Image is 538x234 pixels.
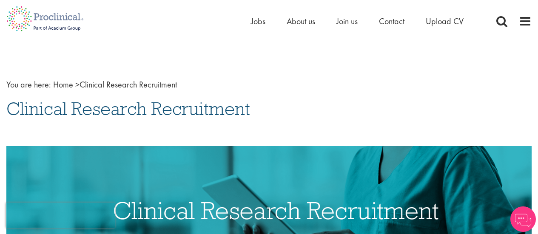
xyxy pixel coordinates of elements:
span: Clinical Research Recruitment [53,79,177,90]
a: About us [287,16,315,27]
iframe: reCAPTCHA [6,203,115,228]
a: Contact [379,16,404,27]
a: Join us [336,16,358,27]
a: Jobs [251,16,265,27]
span: Clinical Research Recruitment [6,97,250,120]
span: > [75,79,80,90]
img: Chatbot [510,206,536,232]
a: breadcrumb link to Home [53,79,73,90]
span: You are here: [6,79,51,90]
a: Upload CV [426,16,464,27]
